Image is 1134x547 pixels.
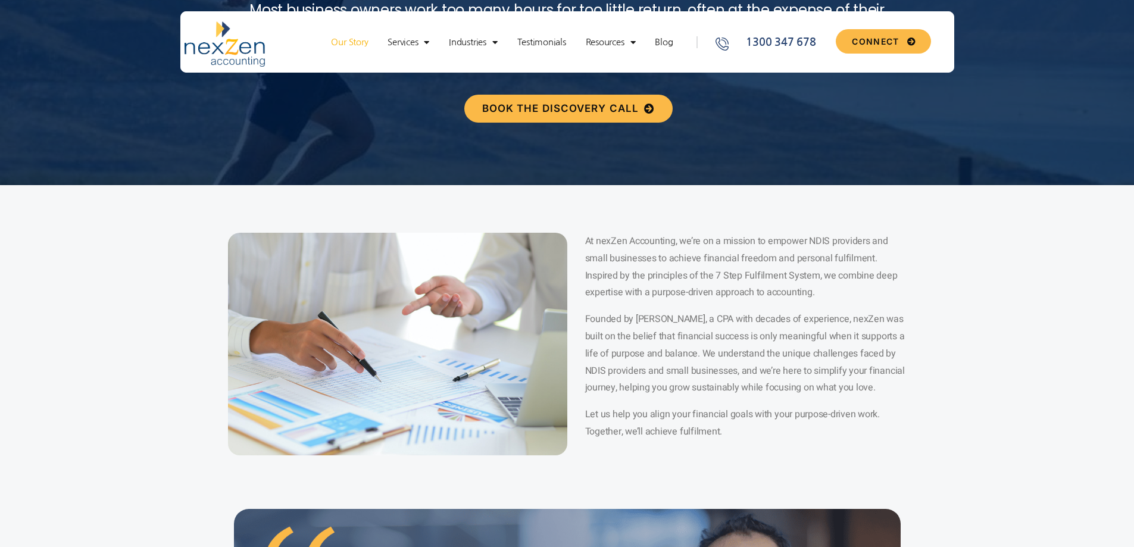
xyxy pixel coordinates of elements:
a: 1300 347 678 [714,35,832,51]
a: Blog [649,36,679,48]
a: CONNECT [836,29,930,54]
a: Testimonials [511,36,572,48]
a: Resources [580,36,642,48]
a: Services [382,36,435,48]
nav: Menu [314,36,690,48]
span: CONNECT [852,37,899,46]
span: 1300 347 678 [743,35,816,51]
span: Founded by [PERSON_NAME], a CPA with decades of experience, nexZen was built on the belief that f... [585,312,905,395]
span: BOOK THE DISCOVERY CALL [482,104,639,114]
a: BOOK THE DISCOVERY CALL [464,95,673,123]
a: Our Story [325,36,374,48]
span: At nexZen Accounting, we’re on a mission to empower NDIS providers and small businesses to achiev... [585,234,898,299]
a: Industries [443,36,503,48]
span: Let us help you align your financial goals with your purpose-driven work. Together, we’ll achieve... [585,407,880,439]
